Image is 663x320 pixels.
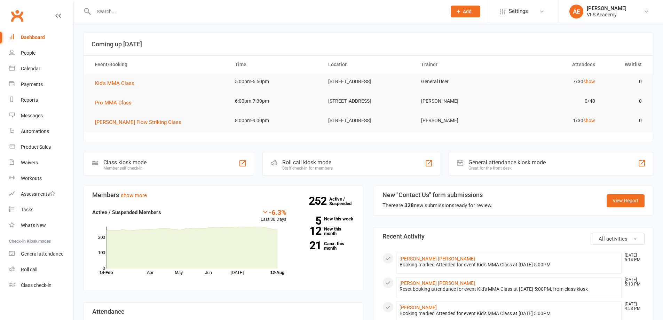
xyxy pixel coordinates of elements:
th: Time [229,56,322,73]
a: Automations [9,124,73,139]
div: Reset booking attendance for event Kid's MMA Class at [DATE] 5:00PM, from class kiosk [400,286,619,292]
div: Member self check-in [103,166,147,171]
a: What's New [9,218,73,233]
h3: Coming up [DATE] [92,41,645,48]
div: Product Sales [21,144,51,150]
time: [DATE] 4:58 PM [621,302,644,311]
strong: 5 [297,216,321,226]
div: Booking marked Attended for event Kid's MMA Class at [DATE] 5:00PM [400,262,619,268]
td: [STREET_ADDRESS] [322,93,415,109]
strong: 12 [297,226,321,236]
strong: Active / Suspended Members [92,209,161,216]
div: Roll call [21,267,37,272]
div: Great for the front desk [468,166,546,171]
a: Product Sales [9,139,73,155]
td: General User [415,73,508,90]
h3: New "Contact Us" form submissions [382,192,492,198]
span: Kid's MMA Class [95,80,134,86]
div: VFS Academy [587,11,626,18]
button: Pro MMA Class [95,99,136,107]
td: [PERSON_NAME] [415,93,508,109]
span: [PERSON_NAME] Flow Striking Class [95,119,181,125]
button: All activities [591,233,645,245]
th: Event/Booking [89,56,229,73]
td: 8:00pm-9:00pm [229,112,322,129]
a: People [9,45,73,61]
a: Reports [9,92,73,108]
div: Assessments [21,191,55,197]
td: [STREET_ADDRESS] [322,112,415,129]
div: What's New [21,223,46,228]
th: Attendees [508,56,601,73]
a: [PERSON_NAME] [PERSON_NAME] [400,256,475,262]
div: Workouts [21,175,42,181]
div: Waivers [21,160,38,165]
a: Dashboard [9,30,73,45]
a: 252Active / Suspended [329,192,360,211]
time: [DATE] 5:14 PM [621,253,644,262]
a: 5New this week [297,217,355,221]
th: Trainer [415,56,508,73]
td: 0/40 [508,93,601,109]
td: 7/30 [508,73,601,90]
div: AE [569,5,583,18]
div: Staff check-in for members [282,166,333,171]
a: General attendance kiosk mode [9,246,73,262]
button: Add [451,6,480,17]
div: Automations [21,128,49,134]
a: Workouts [9,171,73,186]
div: Tasks [21,207,33,212]
span: Settings [509,3,528,19]
th: Waitlist [601,56,648,73]
span: Pro MMA Class [95,100,132,106]
div: Payments [21,81,43,87]
td: [PERSON_NAME] [415,112,508,129]
div: There are new submissions ready for review. [382,201,492,210]
div: -6.3% [261,208,286,216]
a: [PERSON_NAME] [400,305,437,310]
a: 21Canx. this month [297,241,355,250]
h3: Attendance [92,308,355,315]
div: Calendar [21,66,40,71]
a: Clubworx [8,7,26,24]
a: Messages [9,108,73,124]
a: Tasks [9,202,73,218]
div: General attendance [21,251,63,257]
a: Roll call [9,262,73,278]
td: 1/30 [508,112,601,129]
a: Waivers [9,155,73,171]
div: Last 30 Days [261,208,286,223]
time: [DATE] 5:13 PM [621,278,644,287]
a: Class kiosk mode [9,278,73,293]
div: Roll call kiosk mode [282,159,333,166]
h3: Recent Activity [382,233,645,240]
span: Add [463,9,472,14]
span: All activities [599,236,628,242]
div: [PERSON_NAME] [587,5,626,11]
strong: 252 [309,196,329,206]
td: 5:00pm-5:50pm [229,73,322,90]
th: Location [322,56,415,73]
a: 12New this month [297,227,355,236]
strong: 21 [297,240,321,251]
div: Class check-in [21,282,52,288]
div: Booking marked Attended for event Kid's MMA Class at [DATE] 5:00PM [400,311,619,317]
div: General attendance kiosk mode [468,159,546,166]
strong: 328 [404,202,414,209]
a: View Report [607,194,645,207]
td: [STREET_ADDRESS] [322,73,415,90]
a: show [583,79,595,84]
a: Assessments [9,186,73,202]
h3: Members [92,192,355,198]
a: [PERSON_NAME] [PERSON_NAME] [400,280,475,286]
button: Kid's MMA Class [95,79,139,87]
td: 0 [601,112,648,129]
input: Search... [92,7,442,16]
div: Dashboard [21,34,45,40]
td: 0 [601,73,648,90]
a: show more [121,192,147,198]
div: Reports [21,97,38,103]
button: [PERSON_NAME] Flow Striking Class [95,118,186,126]
a: Payments [9,77,73,92]
td: 0 [601,93,648,109]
